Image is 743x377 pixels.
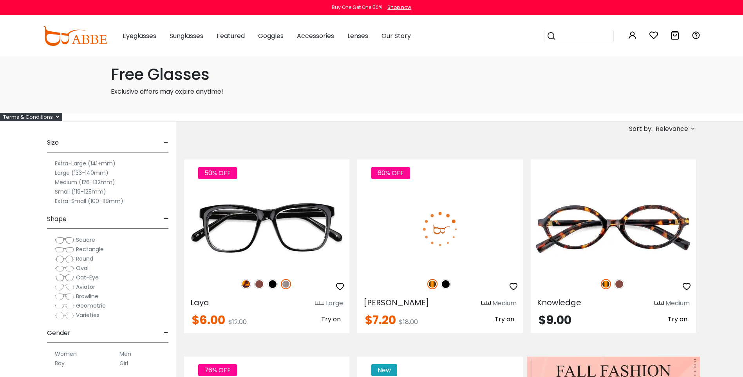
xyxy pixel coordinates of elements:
[55,196,123,206] label: Extra-Small (100-118mm)
[537,297,581,308] span: Knowledge
[332,4,382,11] div: Buy One Get One 50%
[55,178,115,187] label: Medium (126-132mm)
[55,159,116,168] label: Extra-Large (141+mm)
[198,167,237,179] span: 50% OFF
[76,283,95,291] span: Aviator
[55,187,106,196] label: Small (119-125mm)
[668,315,687,324] span: Try on
[656,122,688,136] span: Relevance
[326,299,343,308] div: Large
[381,31,411,40] span: Our Story
[254,279,264,289] img: Brown
[43,26,107,46] img: abbeglasses.com
[76,311,99,319] span: Varieties
[383,4,411,11] a: Shop now
[217,31,245,40] span: Featured
[55,312,74,320] img: Varieties.png
[241,279,251,289] img: Leopard
[163,324,168,343] span: -
[123,31,156,40] span: Eyeglasses
[76,274,99,281] span: Cat-Eye
[55,359,65,368] label: Boy
[170,31,203,40] span: Sunglasses
[55,265,74,272] img: Oval.png
[539,312,571,328] span: $9.00
[111,87,633,96] p: Exclusive offers may expire anytime!
[47,210,67,228] span: Shape
[492,314,517,324] button: Try on
[371,167,410,179] span: 60% OFF
[601,279,611,289] img: Tortoise
[163,133,168,152] span: -
[228,317,247,326] span: $12.00
[281,279,291,289] img: Gun
[47,324,71,343] span: Gender
[55,255,74,263] img: Round.png
[111,65,633,84] h1: Free Glasses
[315,301,324,306] img: size ruler
[268,279,278,289] img: Black
[492,299,517,308] div: Medium
[55,283,74,291] img: Aviator.png
[399,317,418,326] span: $18.00
[76,292,98,300] span: Browline
[119,359,128,368] label: Girl
[190,297,209,308] span: Laya
[614,279,624,289] img: Brown
[163,210,168,228] span: -
[55,274,74,282] img: Cat-Eye.png
[198,364,237,376] span: 76% OFF
[297,31,334,40] span: Accessories
[76,302,106,310] span: Geometric
[629,124,653,133] span: Sort by:
[371,364,397,376] span: New
[47,133,59,152] span: Size
[363,297,429,308] span: [PERSON_NAME]
[365,312,396,328] span: $7.20
[76,236,95,244] span: Square
[192,312,225,328] span: $6.00
[495,315,514,324] span: Try on
[184,188,349,270] img: Gun Laya - Plastic ,Universal Bridge Fit
[76,245,104,253] span: Rectangle
[55,302,74,310] img: Geometric.png
[481,301,491,306] img: size ruler
[319,314,343,324] button: Try on
[119,349,131,359] label: Men
[55,246,74,254] img: Rectangle.png
[387,4,411,11] div: Shop now
[357,188,522,270] img: Tortoise Callie - Combination ,Universal Bridge Fit
[441,279,451,289] img: Black
[55,293,74,301] img: Browline.png
[55,236,74,244] img: Square.png
[76,264,89,272] span: Oval
[55,168,108,178] label: Large (133-140mm)
[531,188,696,270] img: Tortoise Knowledge - Acetate ,Universal Bridge Fit
[665,299,690,308] div: Medium
[55,349,77,359] label: Women
[258,31,284,40] span: Goggles
[321,315,341,324] span: Try on
[427,279,437,289] img: Tortoise
[347,31,368,40] span: Lenses
[76,255,93,263] span: Round
[654,301,664,306] img: size ruler
[665,314,690,324] button: Try on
